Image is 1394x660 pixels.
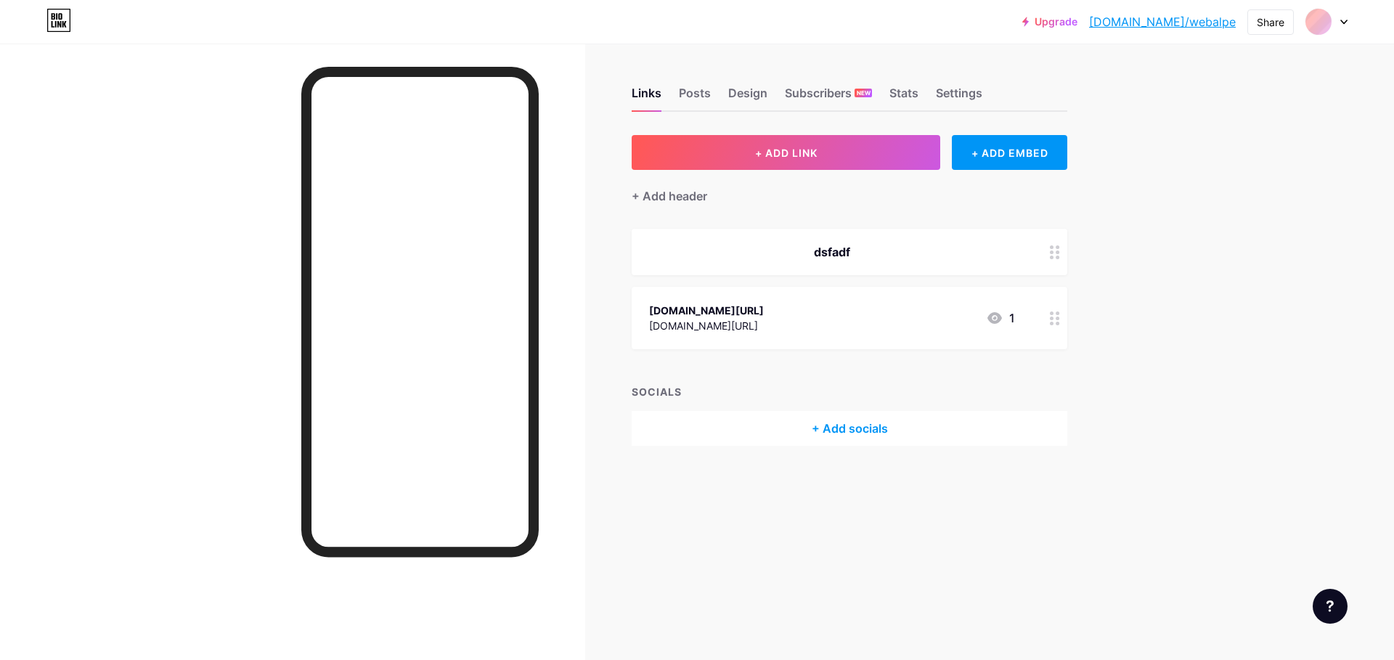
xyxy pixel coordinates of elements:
[755,147,818,159] span: + ADD LINK
[1022,16,1077,28] a: Upgrade
[649,318,764,333] div: [DOMAIN_NAME][URL]
[936,84,982,110] div: Settings
[632,187,707,205] div: + Add header
[728,84,767,110] div: Design
[679,84,711,110] div: Posts
[986,309,1015,327] div: 1
[785,84,872,110] div: Subscribers
[649,303,764,318] div: [DOMAIN_NAME][URL]
[857,89,871,97] span: NEW
[889,84,918,110] div: Stats
[1257,15,1284,30] div: Share
[632,135,940,170] button: + ADD LINK
[649,243,1015,261] div: dsfadf
[632,411,1067,446] div: + Add socials
[1089,13,1236,30] a: [DOMAIN_NAME]/webalpe
[632,84,661,110] div: Links
[952,135,1067,170] div: + ADD EMBED
[632,384,1067,399] div: SOCIALS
